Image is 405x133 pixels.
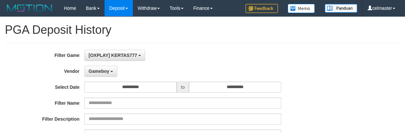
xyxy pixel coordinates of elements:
img: panduan.png [325,4,357,13]
span: to [177,82,189,93]
h1: PGA Deposit History [5,23,400,36]
span: [OXPLAY] KERTAS777 [89,53,137,58]
span: Gameboy [89,69,109,74]
img: Feedback.jpg [246,4,278,13]
button: [OXPLAY] KERTAS777 [84,50,145,61]
button: Gameboy [84,66,118,77]
img: Button%20Memo.svg [288,4,315,13]
img: MOTION_logo.png [5,3,54,13]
